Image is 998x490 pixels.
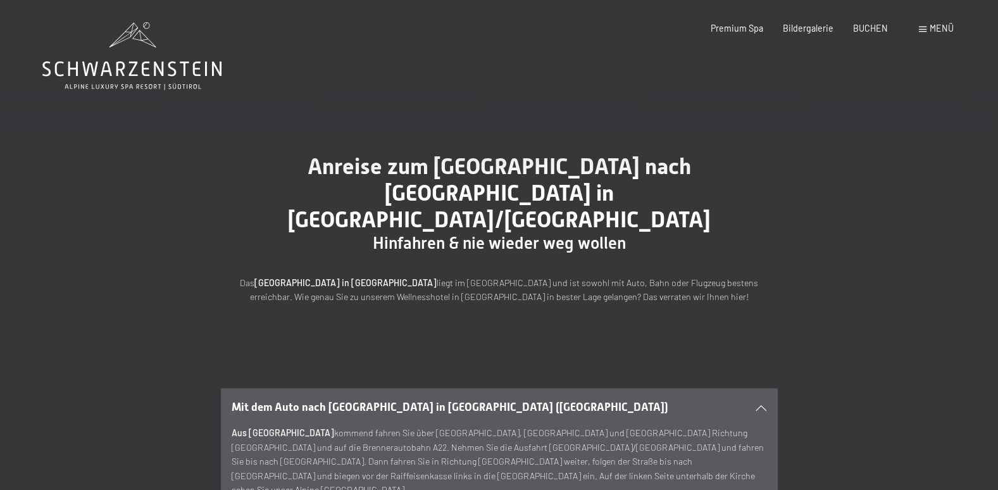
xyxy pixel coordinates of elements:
p: Das liegt im [GEOGRAPHIC_DATA] und ist sowohl mit Auto, Bahn oder Flugzeug bestens erreichbar. Wi... [221,276,778,305]
a: Bildergalerie [783,23,833,34]
strong: [GEOGRAPHIC_DATA] in [GEOGRAPHIC_DATA] [254,277,437,288]
span: Anreise zum [GEOGRAPHIC_DATA] nach [GEOGRAPHIC_DATA] in [GEOGRAPHIC_DATA]/[GEOGRAPHIC_DATA] [288,153,711,232]
strong: Aus [GEOGRAPHIC_DATA] [232,427,334,438]
span: Hinfahren & nie wieder weg wollen [373,234,626,253]
a: BUCHEN [853,23,888,34]
span: Mit dem Auto nach [GEOGRAPHIC_DATA] in [GEOGRAPHIC_DATA] ([GEOGRAPHIC_DATA]) [232,401,668,413]
span: Menü [930,23,954,34]
a: Premium Spa [711,23,763,34]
